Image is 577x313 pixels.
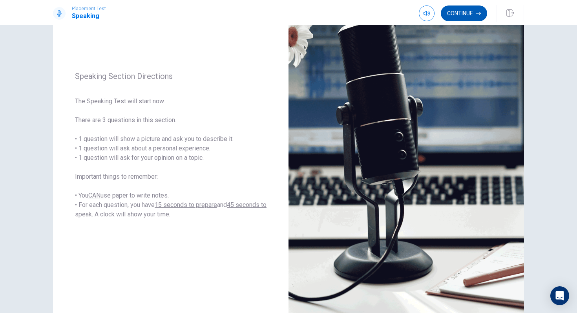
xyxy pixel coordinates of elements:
[72,6,106,11] span: Placement Test
[441,5,487,21] button: Continue
[72,11,106,21] h1: Speaking
[75,71,267,81] span: Speaking Section Directions
[550,286,569,305] div: Open Intercom Messenger
[88,192,100,199] u: CAN
[75,97,267,219] span: The Speaking Test will start now. There are 3 questions in this section. • 1 question will show a...
[155,201,217,209] u: 15 seconds to prepare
